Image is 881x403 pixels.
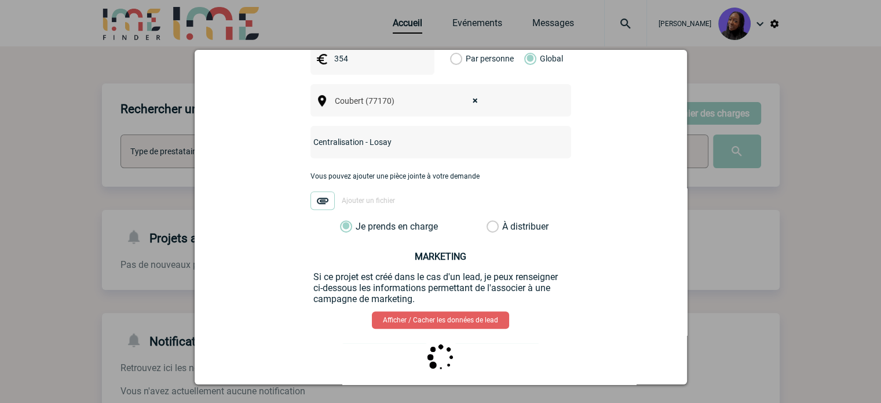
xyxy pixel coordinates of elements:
[330,93,489,109] span: Coubert (77170)
[310,172,571,180] p: Vous pouvez ajouter une pièce jointe à votre demande
[524,42,532,75] label: Global
[331,51,411,66] input: Budget HT
[310,135,540,150] input: Nom de l'événement
[313,251,568,262] h3: MARKETING
[450,42,463,75] label: Par personne
[342,197,395,205] span: Ajouter un fichier
[473,93,478,109] span: ×
[372,311,509,329] a: Afficher / Cacher les données de lead
[313,271,568,304] p: Si ce projet est créé dans le cas d'un lead, je peux renseigner ci-dessous les informations perme...
[487,221,499,233] label: À distribuer
[427,343,455,371] img: ...
[340,221,360,233] label: Je prends en charge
